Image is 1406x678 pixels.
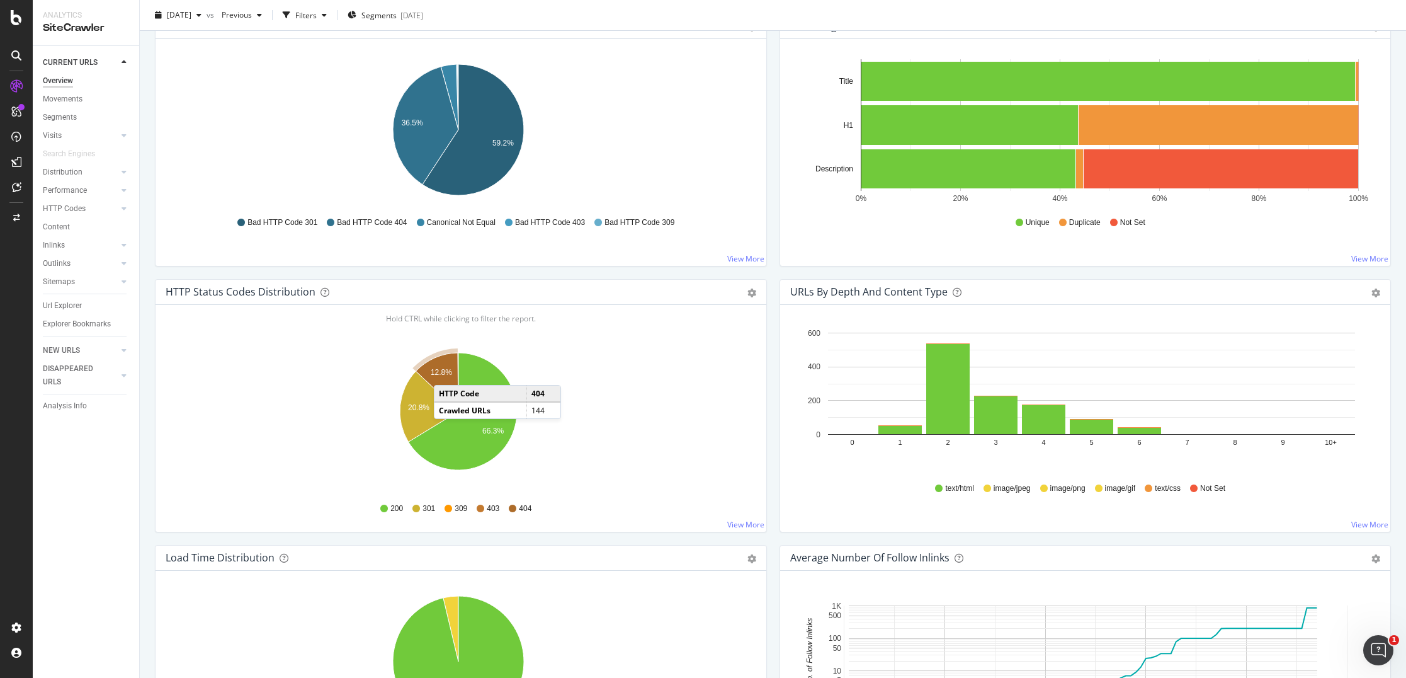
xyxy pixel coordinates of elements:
text: 400 [807,362,820,371]
td: 144 [526,402,560,418]
text: 10 [832,667,841,675]
svg: A chart. [166,345,751,491]
td: 404 [526,386,560,402]
span: Bad HTTP Code 309 [604,217,674,228]
div: Filters [295,9,317,20]
button: Previous [217,5,267,25]
text: 40% [1052,194,1067,203]
text: 8 [1233,439,1237,446]
div: gear [747,289,756,297]
svg: A chart. [166,59,751,205]
a: Performance [43,184,118,197]
div: Explorer Bookmarks [43,318,111,331]
div: Distribution [43,166,82,179]
span: Not Set [1120,217,1145,228]
div: gear [747,554,756,563]
div: Load Time Distribution [166,551,275,564]
span: Unique [1026,217,1050,228]
text: 20% [953,194,968,203]
text: 3 [994,439,997,446]
a: Search Engines [43,147,108,161]
text: 4 [1041,439,1045,446]
div: [DATE] [400,9,423,20]
div: Search Engines [43,147,95,161]
text: 600 [807,329,820,338]
div: SiteCrawler [43,21,129,35]
text: 100% [1349,194,1368,203]
div: gear [1371,554,1380,563]
text: 100 [828,634,841,643]
text: 36.5% [402,118,423,127]
a: Analysis Info [43,399,130,413]
div: Segments [43,111,77,124]
text: 60% [1152,194,1167,203]
text: 66.3% [482,427,504,435]
span: image/jpeg [994,483,1031,494]
div: Movements [43,93,82,106]
text: 0 [816,430,820,439]
a: View More [727,519,764,530]
span: 2025 Aug. 26th [167,9,191,20]
div: Sitemaps [43,275,75,289]
text: 20.8% [408,403,429,412]
span: image/gif [1105,483,1136,494]
text: 7 [1185,439,1189,446]
div: Inlinks [43,239,65,252]
a: HTTP Codes [43,202,118,215]
span: Previous [217,9,252,20]
span: image/png [1050,483,1086,494]
span: Bad HTTP Code 301 [247,217,317,228]
div: Visits [43,129,62,142]
span: vs [207,9,217,20]
span: 1 [1389,635,1399,645]
span: Canonical Not Equal [427,217,496,228]
a: Explorer Bookmarks [43,318,130,331]
div: NEW URLS [43,344,80,357]
svg: A chart. [790,325,1376,471]
text: 59.2% [492,139,514,147]
span: 301 [422,503,435,514]
text: 2 [946,439,950,446]
a: View More [727,253,764,264]
a: View More [1351,519,1388,530]
text: 12.8% [431,368,452,377]
a: Visits [43,129,118,142]
button: Segments[DATE] [343,5,428,25]
span: 309 [455,503,467,514]
span: 403 [487,503,499,514]
span: Segments [361,9,397,20]
text: 0 [850,439,854,446]
div: HTTP Status Codes Distribution [166,285,315,298]
div: Analysis Info [43,399,87,413]
span: 200 [390,503,403,514]
span: Duplicate [1069,217,1101,228]
button: [DATE] [150,5,207,25]
div: HTTP Codes [43,202,86,215]
div: gear [1371,289,1380,297]
text: 1 [898,439,902,446]
text: 9 [1281,439,1284,446]
text: 50 [832,644,841,653]
div: A chart. [790,59,1376,205]
a: Sitemaps [43,275,118,289]
text: 500 [828,611,841,620]
div: Content [43,221,70,234]
text: 1K [832,602,841,611]
a: Content [43,221,130,234]
span: Bad HTTP Code 404 [337,217,407,228]
text: 80% [1251,194,1266,203]
a: View More [1351,253,1388,264]
a: Segments [43,111,130,124]
div: Performance [43,184,87,197]
a: Overview [43,74,130,88]
div: Overview [43,74,73,88]
span: text/html [945,483,973,494]
div: CURRENT URLS [43,56,98,69]
text: 0% [855,194,866,203]
a: Movements [43,93,130,106]
div: URLs by Depth and Content Type [790,285,948,298]
span: Not Set [1200,483,1225,494]
a: NEW URLS [43,344,118,357]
